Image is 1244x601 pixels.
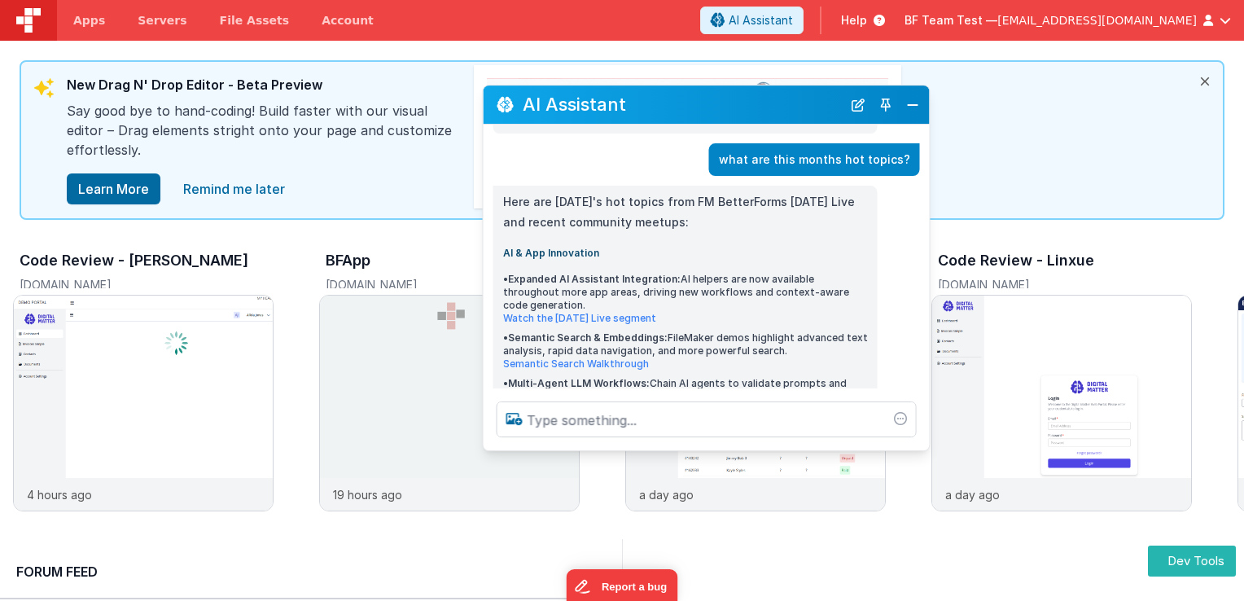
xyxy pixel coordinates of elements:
[905,12,997,29] span: BF Team Test —
[938,249,1094,271] h3: Code Review - Linxue
[333,486,402,503] p: 19 hours ago
[700,7,804,34] button: AI Assistant
[503,377,868,416] div: • Chain AI agents to validate prompts and automate staged code/data flows.
[508,273,681,285] span: Expanded AI Assistant Integration:
[67,75,458,101] div: New Drag N' Drop Editor - Beta Preview
[639,486,694,503] p: a day ago
[503,247,868,260] div: AI & App Innovation
[997,12,1197,29] span: [EMAIL_ADDRESS][DOMAIN_NAME]
[1148,546,1236,577] button: Dev Tools
[841,12,867,29] span: Help
[73,12,105,29] span: Apps
[20,249,248,271] h3: Code Review - [PERSON_NAME]
[173,173,295,205] a: close
[326,249,370,271] h3: BFApp
[1187,62,1223,101] i: close
[902,94,923,116] button: Close
[719,150,910,170] p: what are this months hot topics?
[220,12,290,29] span: File Assets
[20,276,274,293] h5: [DOMAIN_NAME]
[905,12,1231,29] button: BF Team Test — [EMAIL_ADDRESS][DOMAIN_NAME]
[503,273,868,325] div: • AI helpers are now available throughout more app areas, driving new workflows and context-aware...
[945,486,1000,503] p: a day ago
[508,331,668,344] span: Semantic Search & Embeddings:
[67,101,458,173] div: Say good bye to hand-coding! Build faster with our visual editor – Drag elements stright onto you...
[67,173,160,204] button: Learn More
[503,331,868,371] div: • FileMaker demos highlight advanced text analysis, rapid data navigation, and more powerful search.
[503,192,868,232] p: Here are [DATE]'s hot topics from FM BetterForms [DATE] Live and recent community meetups:
[523,91,842,118] h2: AI Assistant
[938,276,1192,293] h5: [DOMAIN_NAME]
[503,87,868,127] p: You can jump in and watch key changes or rewind to see the code in action at your own pace.
[508,377,650,389] span: Multi-Agent LLM Workflows:
[874,94,897,116] button: Toggle Pin
[503,312,656,324] a: Watch the [DATE] Live segment
[138,12,186,29] span: Servers
[847,94,869,116] button: New Chat
[326,276,580,293] h5: [DOMAIN_NAME]
[729,12,793,29] span: AI Assistant
[16,562,593,581] h2: Forum Feed
[503,358,649,370] a: Semantic Search Walkthrough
